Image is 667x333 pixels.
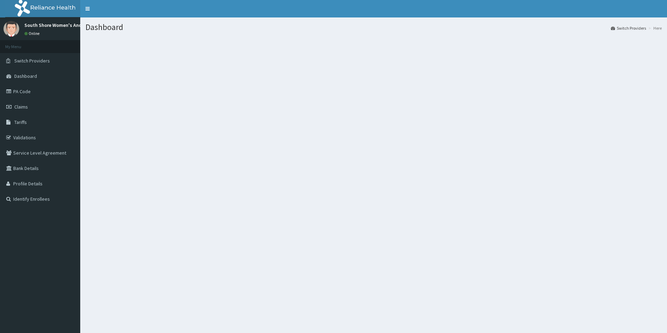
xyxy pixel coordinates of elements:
[647,25,662,31] li: Here
[85,23,662,32] h1: Dashboard
[24,23,128,28] p: South Shore Women's And [GEOGRAPHIC_DATA]
[24,31,41,36] a: Online
[14,119,27,125] span: Tariffs
[14,73,37,79] span: Dashboard
[14,104,28,110] span: Claims
[14,58,50,64] span: Switch Providers
[611,25,646,31] a: Switch Providers
[3,21,19,37] img: User Image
